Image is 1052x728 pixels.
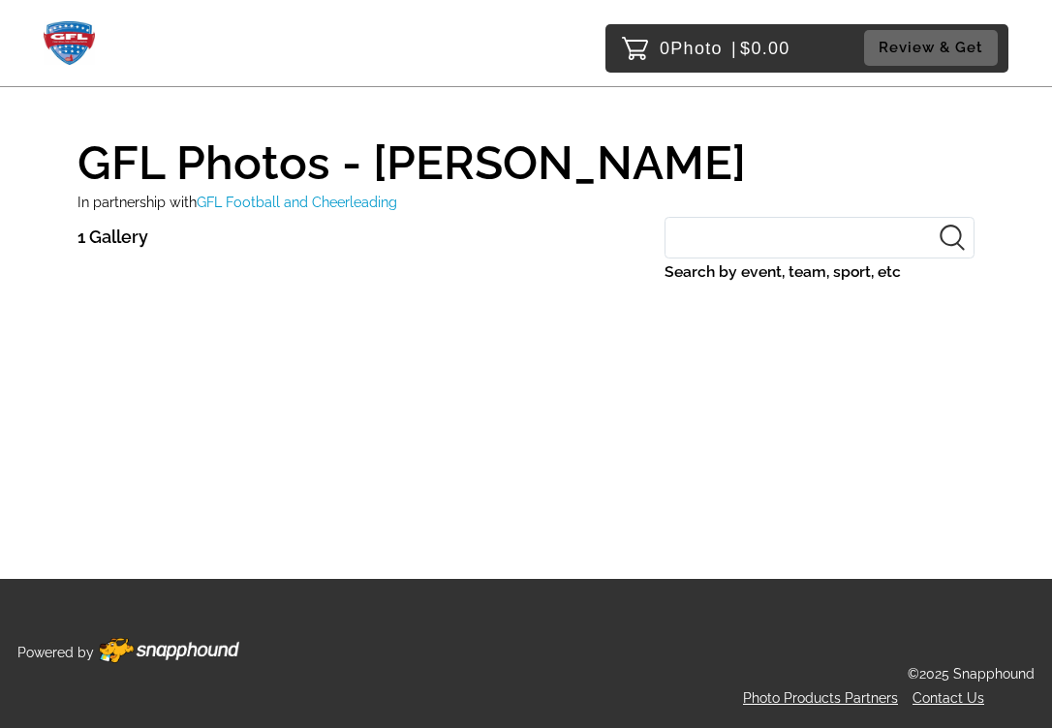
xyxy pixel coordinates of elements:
img: Footer [99,638,239,663]
p: Powered by [17,641,94,665]
small: In partnership with [77,194,397,210]
label: Search by event, team, sport, etc [665,258,975,286]
a: Review & Get [864,30,1004,66]
button: Review & Get [864,30,998,66]
h1: GFL Photos - [PERSON_NAME] [77,122,975,186]
p: ©2025 Snapphound [908,662,1035,686]
img: Snapphound Logo [44,21,95,65]
span: Photo [670,33,723,64]
span: GFL Football and Cheerleading [197,194,397,210]
a: Contact Us [913,690,984,706]
span: | [731,39,737,58]
p: 1 Gallery [77,222,148,253]
p: 0 $0.00 [660,33,790,64]
a: Photo Products Partners [743,690,898,706]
